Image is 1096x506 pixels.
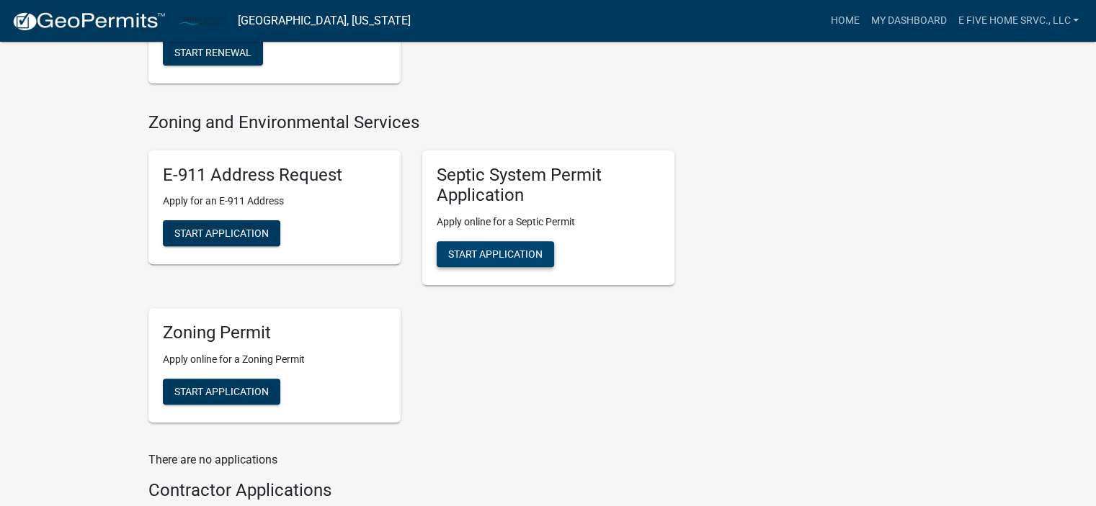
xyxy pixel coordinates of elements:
[824,7,865,35] a: Home
[437,214,660,230] p: Apply online for a Septic Permit
[163,220,280,246] button: Start Application
[437,241,554,267] button: Start Application
[174,227,269,239] span: Start Application
[238,9,411,33] a: [GEOGRAPHIC_DATA], [US_STATE]
[177,11,226,30] img: Carlton County, Minnesota
[952,7,1084,35] a: E Five Home Srvc., LLC
[163,194,386,209] p: Apply for an E-911 Address
[148,480,674,501] h4: Contractor Applications
[865,7,952,35] a: My Dashboard
[174,46,251,58] span: Start Renewal
[174,386,269,397] span: Start Application
[448,248,543,260] span: Start Application
[163,40,263,65] button: Start Renewal
[148,451,674,469] p: There are no applications
[163,322,386,343] h5: Zoning Permit
[437,165,660,207] h5: Septic System Permit Application
[148,112,674,133] h4: Zoning and Environmental Services
[163,352,386,367] p: Apply online for a Zoning Permit
[163,165,386,186] h5: E-911 Address Request
[163,379,280,405] button: Start Application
